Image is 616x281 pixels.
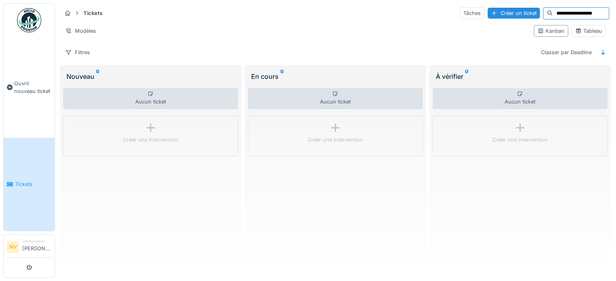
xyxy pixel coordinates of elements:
[537,27,565,35] div: Kanban
[4,37,55,138] a: Ouvrir nouveau ticket
[248,88,423,109] div: Aucun ticket
[7,241,19,253] li: NV
[4,138,55,231] a: Tickets
[251,72,420,81] div: En cours
[488,8,540,19] div: Créer un ticket
[575,27,602,35] div: Tableau
[22,238,51,256] li: [PERSON_NAME]
[96,72,100,81] sup: 0
[14,80,51,95] span: Ouvrir nouveau ticket
[465,72,469,81] sup: 0
[15,180,51,188] span: Tickets
[492,136,548,144] div: Créer une intervention
[436,72,604,81] div: À vérifier
[460,7,484,19] div: Tâches
[80,9,106,17] strong: Tickets
[7,238,51,258] a: NV Demandeur[PERSON_NAME]
[66,72,235,81] div: Nouveau
[63,88,238,109] div: Aucun ticket
[22,238,51,244] div: Demandeur
[537,46,595,58] div: Classer par Deadline
[433,88,607,109] div: Aucun ticket
[123,136,178,144] div: Créer une intervention
[62,25,100,37] div: Modèles
[280,72,284,81] sup: 0
[62,46,94,58] div: Filtres
[17,8,41,32] img: Badge_color-CXgf-gQk.svg
[308,136,363,144] div: Créer une intervention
